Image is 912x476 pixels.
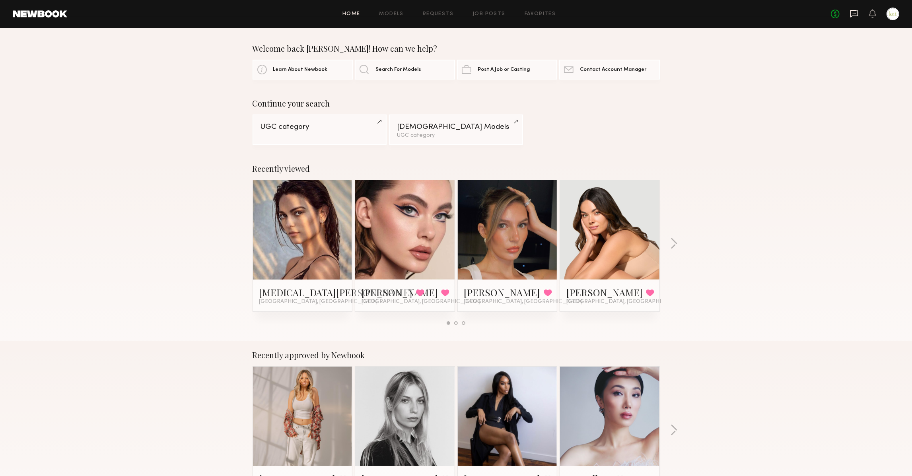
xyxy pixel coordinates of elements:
a: Contact Account Manager [559,60,659,80]
div: Welcome back [PERSON_NAME]! How can we help? [253,44,660,53]
a: [PERSON_NAME] [566,286,643,299]
a: [PERSON_NAME] [464,286,541,299]
a: Search For Models [355,60,455,80]
span: [GEOGRAPHIC_DATA], [GEOGRAPHIC_DATA] [259,299,378,305]
div: UGC category [397,133,515,138]
a: Job Posts [473,12,506,17]
span: [GEOGRAPHIC_DATA], [GEOGRAPHIC_DATA] [464,299,583,305]
a: Requests [423,12,453,17]
a: UGC category [253,115,387,145]
a: Models [379,12,404,17]
span: Learn About Newbook [273,67,328,72]
div: UGC category [261,123,379,131]
span: [GEOGRAPHIC_DATA], [GEOGRAPHIC_DATA] [566,299,685,305]
a: [PERSON_NAME] [362,286,438,299]
a: Favorites [525,12,556,17]
div: Continue your search [253,99,660,108]
div: Recently approved by Newbook [253,350,660,360]
span: Post A Job or Casting [478,67,530,72]
a: Post A Job or Casting [457,60,557,80]
div: Recently viewed [253,164,660,173]
span: Contact Account Manager [580,67,646,72]
div: [DEMOGRAPHIC_DATA] Models [397,123,515,131]
span: Search For Models [375,67,421,72]
a: [MEDICAL_DATA][PERSON_NAME] [259,286,413,299]
a: Home [342,12,360,17]
a: [DEMOGRAPHIC_DATA] ModelsUGC category [389,115,523,145]
span: [GEOGRAPHIC_DATA], [GEOGRAPHIC_DATA] [362,299,480,305]
a: Learn About Newbook [253,60,353,80]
